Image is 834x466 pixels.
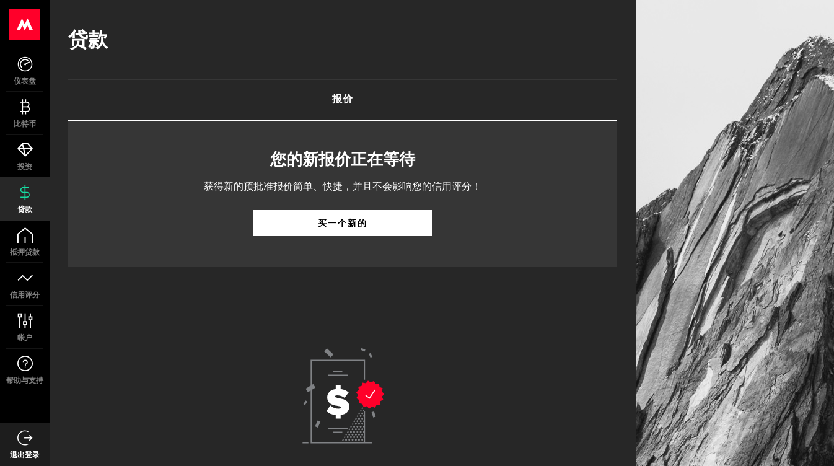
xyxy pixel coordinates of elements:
[253,210,432,236] a: 买一个新的
[87,147,599,174] h2: 您的新报价正在等待
[68,80,617,120] a: 报价
[782,414,834,466] iframe: LiveChat聊天小部件
[68,25,617,57] h1: 贷款
[68,79,617,121] ul: 标签导航
[129,180,556,195] p: 获得新的预批准报价简单、快捷，并且不会影响您的信用评分！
